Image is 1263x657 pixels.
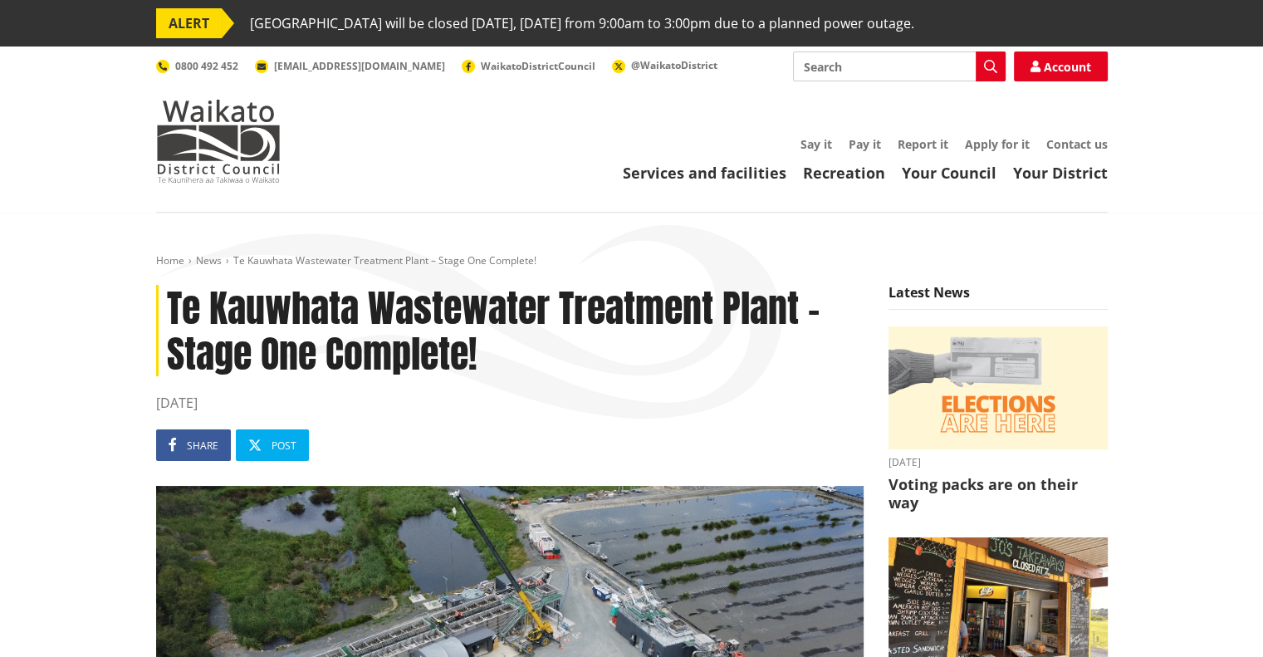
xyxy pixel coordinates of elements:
[889,458,1108,468] time: [DATE]
[156,285,864,376] h1: Te Kauwhata Wastewater Treatment Plant – Stage One Complete!
[481,59,595,73] span: WaikatoDistrictCouncil
[156,253,184,267] a: Home
[250,8,914,38] span: [GEOGRAPHIC_DATA] will be closed [DATE], [DATE] from 9:00am to 3:00pm due to a planned power outage.
[800,136,832,152] a: Say it
[889,326,1108,450] img: Elections are here
[233,253,536,267] span: Te Kauwhata Wastewater Treatment Plant – Stage One Complete!
[156,100,281,183] img: Waikato District Council - Te Kaunihera aa Takiwaa o Waikato
[1013,163,1108,183] a: Your District
[1014,51,1108,81] a: Account
[898,136,948,152] a: Report it
[889,285,1108,310] h5: Latest News
[623,163,786,183] a: Services and facilities
[889,476,1108,512] h3: Voting packs are on their way
[1046,136,1108,152] a: Contact us
[196,253,222,267] a: News
[612,58,717,72] a: @WaikatoDistrict
[631,58,717,72] span: @WaikatoDistrict
[156,8,222,38] span: ALERT
[236,429,309,461] a: Post
[274,59,445,73] span: [EMAIL_ADDRESS][DOMAIN_NAME]
[156,59,238,73] a: 0800 492 452
[272,439,296,453] span: Post
[175,59,238,73] span: 0800 492 452
[902,163,996,183] a: Your Council
[156,429,231,461] a: Share
[889,326,1108,512] a: [DATE] Voting packs are on their way
[965,136,1030,152] a: Apply for it
[1187,587,1246,647] iframe: Messenger Launcher
[849,136,881,152] a: Pay it
[803,163,885,183] a: Recreation
[462,59,595,73] a: WaikatoDistrictCouncil
[156,254,1108,268] nav: breadcrumb
[255,59,445,73] a: [EMAIL_ADDRESS][DOMAIN_NAME]
[793,51,1006,81] input: Search input
[187,439,218,453] span: Share
[156,393,864,413] time: [DATE]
